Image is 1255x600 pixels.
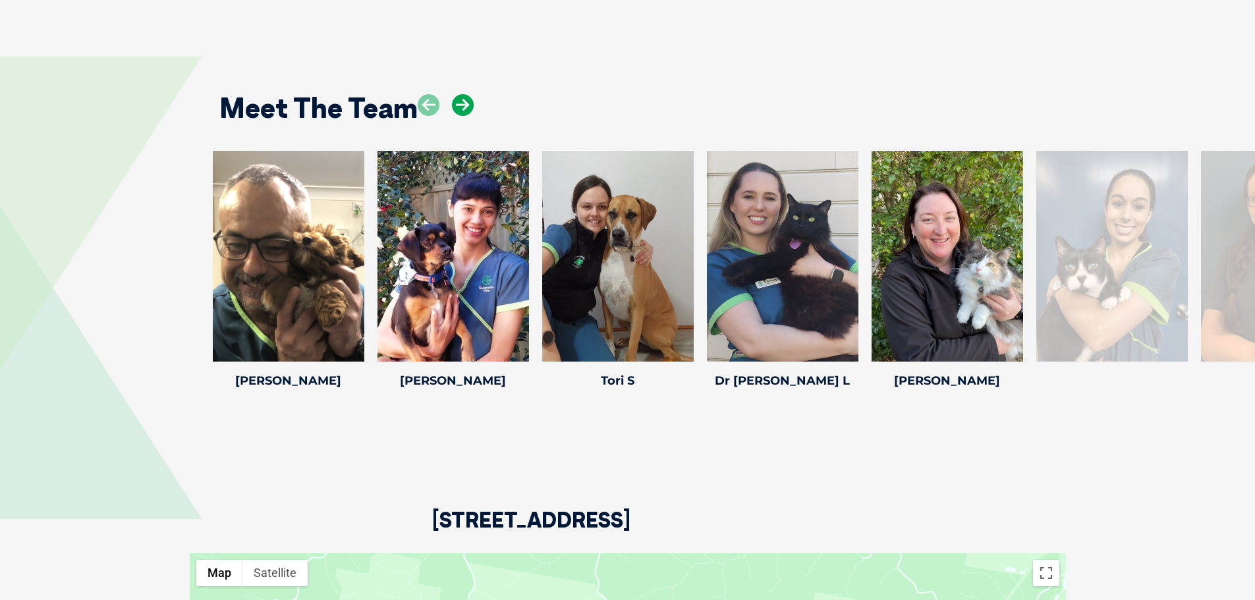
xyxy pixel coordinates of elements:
h2: [STREET_ADDRESS] [432,509,630,553]
h2: Meet The Team [219,94,418,122]
h4: [PERSON_NAME] [213,375,364,387]
button: Toggle fullscreen view [1033,560,1059,586]
h4: [PERSON_NAME] [377,375,529,387]
button: Show street map [196,560,242,586]
h4: Tori S [542,375,694,387]
h4: [PERSON_NAME] [872,375,1023,387]
h4: Dr [PERSON_NAME] L [707,375,858,387]
button: Show satellite imagery [242,560,308,586]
